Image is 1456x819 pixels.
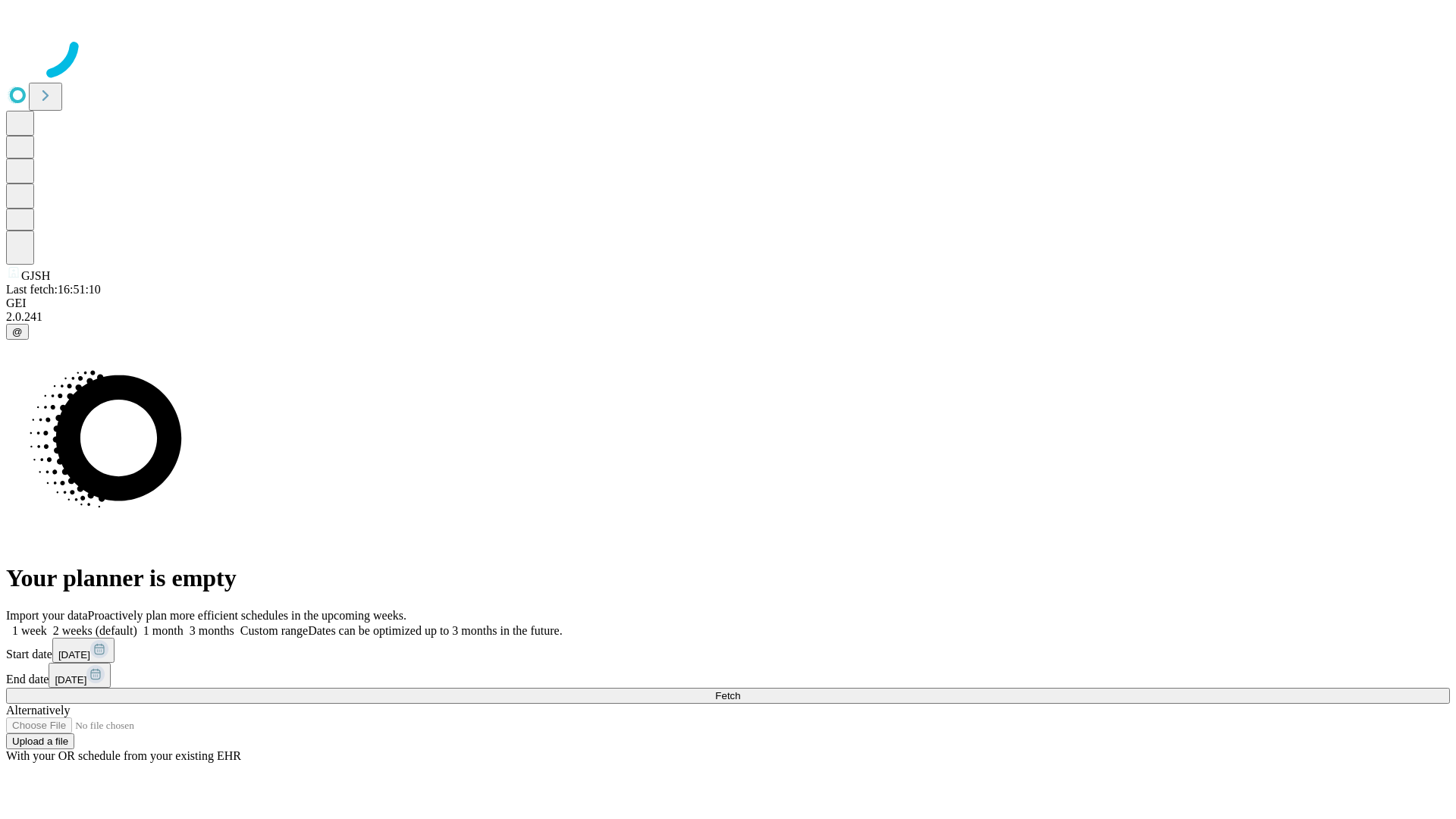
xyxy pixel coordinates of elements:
[6,638,1450,663] div: Start date
[308,624,562,637] span: Dates can be optimized up to 3 months in the future.
[12,326,23,337] span: @
[6,749,241,762] span: With your OR schedule from your existing EHR
[88,609,406,622] span: Proactively plan more efficient schedules in the upcoming weeks.
[715,690,740,701] span: Fetch
[240,624,308,637] span: Custom range
[12,624,47,637] span: 1 week
[6,704,70,717] span: Alternatively
[49,663,111,688] button: [DATE]
[53,624,137,637] span: 2 weeks (default)
[6,688,1450,704] button: Fetch
[190,624,234,637] span: 3 months
[6,283,101,296] span: Last fetch: 16:51:10
[6,324,29,340] button: @
[6,733,74,749] button: Upload a file
[6,310,1450,324] div: 2.0.241
[6,564,1450,592] h1: Your planner is empty
[55,674,86,686] span: [DATE]
[52,638,115,663] button: [DATE]
[58,649,90,661] span: [DATE]
[6,609,88,622] span: Import your data
[143,624,184,637] span: 1 month
[21,269,50,282] span: GJSH
[6,663,1450,688] div: End date
[6,297,1450,310] div: GEI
